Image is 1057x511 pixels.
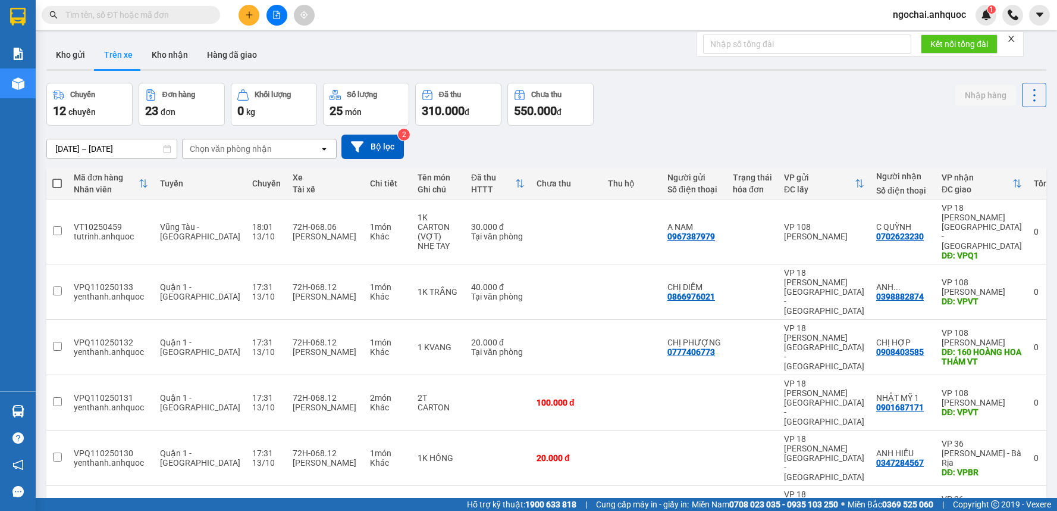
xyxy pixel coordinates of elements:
[347,91,377,99] div: Số lượng
[893,282,901,292] span: ...
[418,453,459,463] div: 1K HỒNG
[471,282,525,292] div: 40.000 đ
[876,186,930,195] div: Số điện thoại
[46,40,95,69] button: Kho gửi
[319,144,329,154] svg: open
[323,83,409,126] button: Số lượng25món
[942,347,1022,366] div: DĐ: 160 HOÀNG HOA THÁM VT
[266,5,287,26] button: file-add
[345,107,362,117] span: món
[398,129,410,141] sup: 2
[74,458,148,468] div: yenthanh.anhquoc
[239,5,259,26] button: plus
[876,282,930,292] div: ANH THƯỜNG
[465,168,531,200] th: Toggle SortBy
[237,104,244,118] span: 0
[293,393,358,403] div: 72H-068.12
[49,11,58,19] span: search
[418,241,459,251] div: NHẸ TAY
[12,459,24,471] span: notification
[942,407,1022,417] div: DĐ: VPVT
[190,143,272,155] div: Chọn văn phòng nhận
[942,468,1022,477] div: DĐ: VPBR
[293,458,358,468] div: [PERSON_NAME]
[370,232,406,241] div: Khác
[252,222,281,232] div: 18:01
[467,498,576,511] span: Hỗ trợ kỹ thuật:
[1034,10,1045,20] span: caret-down
[507,83,594,126] button: Chưa thu550.000đ
[293,222,358,232] div: 72H-068.06
[784,173,855,182] div: VP gửi
[418,393,459,412] div: 2T CARTON
[74,403,148,412] div: yenthanh.anhquoc
[987,5,996,14] sup: 1
[294,5,315,26] button: aim
[370,282,406,292] div: 1 món
[876,448,930,458] div: ANH HIẾU
[74,393,148,403] div: VPQ110250131
[12,486,24,497] span: message
[667,232,715,241] div: 0967387979
[139,83,225,126] button: Đơn hàng23đơn
[703,35,911,54] input: Nhập số tổng đài
[876,458,924,468] div: 0347284567
[252,448,281,458] div: 17:31
[231,83,317,126] button: Khối lượng0kg
[876,403,924,412] div: 0901687171
[272,11,281,19] span: file-add
[876,292,924,301] div: 0398882874
[418,287,459,297] div: 1K TRẮNG
[667,185,721,194] div: Số điện thoại
[252,232,281,241] div: 13/10
[293,173,358,182] div: Xe
[942,498,944,511] span: |
[370,448,406,458] div: 1 món
[991,500,999,509] span: copyright
[531,91,562,99] div: Chưa thu
[418,342,459,352] div: 1 KVANG
[422,104,465,118] span: 310.000
[667,282,721,292] div: CHỊ DIỄM
[252,179,281,188] div: Chuyến
[784,185,855,194] div: ĐC lấy
[53,104,66,118] span: 12
[989,5,993,14] span: 1
[784,323,864,371] div: VP 18 [PERSON_NAME][GEOGRAPHIC_DATA] - [GEOGRAPHIC_DATA]
[848,498,933,511] span: Miền Bắc
[876,393,930,403] div: NHẬT MỸ 1
[514,104,557,118] span: 550.000
[370,347,406,357] div: Khác
[145,104,158,118] span: 23
[245,11,253,19] span: plus
[160,393,240,412] span: Quận 1 - [GEOGRAPHIC_DATA]
[471,338,525,347] div: 20.000 đ
[160,222,240,241] span: Vũng Tàu - [GEOGRAPHIC_DATA]
[930,38,988,51] span: Kết nối tổng đài
[981,10,992,20] img: icon-new-feature
[841,502,845,507] span: ⚪️
[876,172,930,181] div: Người nhận
[418,185,459,194] div: Ghi chú
[537,398,596,407] div: 100.000 đ
[293,292,358,301] div: [PERSON_NAME]
[74,222,148,232] div: VT10250459
[252,347,281,357] div: 13/10
[921,35,998,54] button: Kết nối tổng đài
[252,393,281,403] div: 17:31
[370,292,406,301] div: Khác
[537,453,596,463] div: 20.000 đ
[418,173,459,182] div: Tên món
[252,458,281,468] div: 13/10
[942,439,1022,468] div: VP 36 [PERSON_NAME] - Bà Rịa
[246,107,255,117] span: kg
[667,347,715,357] div: 0777406773
[418,213,459,241] div: 1K CARTON (VỢT)
[692,498,838,511] span: Miền Nam
[293,232,358,241] div: [PERSON_NAME]
[784,434,864,482] div: VP 18 [PERSON_NAME][GEOGRAPHIC_DATA] - [GEOGRAPHIC_DATA]
[74,282,148,292] div: VPQ110250133
[471,347,525,357] div: Tại văn phòng
[876,232,924,241] div: 0702623230
[876,338,930,347] div: CHỊ HỢP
